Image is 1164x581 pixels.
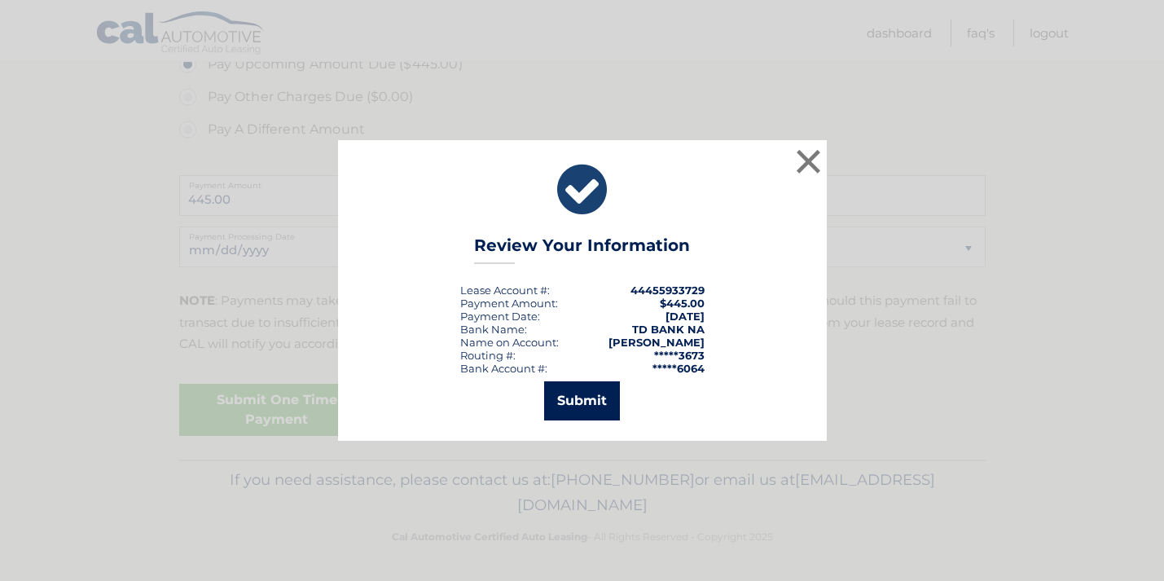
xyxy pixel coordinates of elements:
button: × [793,145,825,178]
h3: Review Your Information [474,235,690,264]
strong: TD BANK NA [632,323,705,336]
div: Name on Account: [460,336,559,349]
span: Payment Date [460,310,538,323]
div: Lease Account #: [460,284,550,297]
div: : [460,310,540,323]
div: Routing #: [460,349,516,362]
div: Bank Name: [460,323,527,336]
span: [DATE] [665,310,705,323]
strong: [PERSON_NAME] [608,336,705,349]
button: Submit [544,381,620,420]
div: Payment Amount: [460,297,558,310]
div: Bank Account #: [460,362,547,375]
strong: 44455933729 [630,284,705,297]
span: $445.00 [660,297,705,310]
